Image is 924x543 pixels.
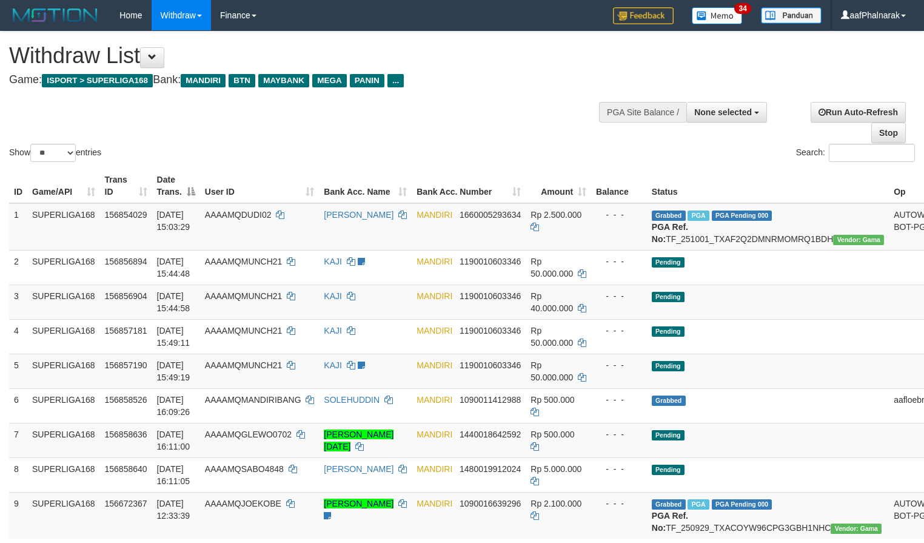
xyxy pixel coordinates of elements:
select: Showentries [30,144,76,162]
span: MANDIRI [417,210,452,220]
span: Grabbed [652,211,686,221]
td: SUPERLIGA168 [27,319,100,354]
span: MANDIRI [417,326,452,336]
img: Feedback.jpg [613,7,674,24]
a: KAJI [324,360,342,370]
span: BTN [229,74,255,87]
h1: Withdraw List [9,44,604,68]
span: Pending [652,465,685,475]
span: None selected [694,107,752,117]
img: MOTION_logo.png [9,6,101,24]
span: MANDIRI [417,499,452,508]
span: PANIN [350,74,384,87]
td: 7 [9,423,27,457]
span: AAAAMQSABO4848 [205,464,284,474]
span: PGA Pending [712,499,772,510]
span: 156858640 [105,464,147,474]
span: Rp 50.000.000 [531,360,573,382]
span: MANDIRI [417,257,452,266]
td: SUPERLIGA168 [27,457,100,492]
span: Marked by aafsengchandara [688,499,709,510]
td: SUPERLIGA168 [27,285,100,319]
td: 2 [9,250,27,285]
span: MANDIRI [417,464,452,474]
span: Rp 500.000 [531,430,574,439]
a: [PERSON_NAME] [324,499,393,508]
th: Date Trans.: activate to sort column descending [152,169,200,203]
a: KAJI [324,291,342,301]
span: Grabbed [652,499,686,510]
span: MANDIRI [417,395,452,405]
span: Rp 2.500.000 [531,210,581,220]
span: [DATE] 16:11:05 [157,464,190,486]
span: 156857181 [105,326,147,336]
b: PGA Ref. No: [652,511,688,533]
span: 156858526 [105,395,147,405]
div: - - - [596,325,642,337]
th: Status [647,169,889,203]
span: Rp 500.000 [531,395,574,405]
span: Copy 1090011412988 to clipboard [460,395,521,405]
span: Grabbed [652,396,686,406]
div: - - - [596,428,642,440]
span: AAAAMQMUNCH21 [205,291,283,301]
span: [DATE] 15:44:58 [157,291,190,313]
span: ... [387,74,404,87]
span: 34 [734,3,751,14]
b: PGA Ref. No: [652,222,688,244]
span: Copy 1190010603346 to clipboard [460,257,521,266]
td: 6 [9,388,27,423]
img: Button%20Memo.svg [692,7,743,24]
a: [PERSON_NAME] [324,464,393,474]
span: AAAAMQJOEKOBE [205,499,281,508]
span: Rp 50.000.000 [531,326,573,348]
span: MANDIRI [181,74,226,87]
span: 156858636 [105,430,147,439]
h4: Game: Bank: [9,74,604,86]
span: Pending [652,292,685,302]
button: None selected [686,102,767,123]
span: [DATE] 15:49:11 [157,326,190,348]
label: Show entries [9,144,101,162]
div: - - - [596,290,642,302]
span: AAAAMQDUDI02 [205,210,272,220]
span: Rp 2.100.000 [531,499,581,508]
span: MAYBANK [258,74,309,87]
span: MANDIRI [417,360,452,370]
th: Game/API: activate to sort column ascending [27,169,100,203]
th: Amount: activate to sort column ascending [526,169,591,203]
span: Vendor URL: https://trx31.1velocity.biz [831,524,882,534]
td: 1 [9,203,27,251]
span: 156672367 [105,499,147,508]
td: SUPERLIGA168 [27,250,100,285]
th: ID [9,169,27,203]
span: Vendor URL: https://trx31.1velocity.biz [833,235,884,245]
th: User ID: activate to sort column ascending [200,169,319,203]
span: [DATE] 15:03:29 [157,210,190,232]
span: [DATE] 12:33:39 [157,499,190,521]
td: SUPERLIGA168 [27,354,100,388]
th: Bank Acc. Name: activate to sort column ascending [319,169,412,203]
span: [DATE] 15:44:48 [157,257,190,278]
div: - - - [596,209,642,221]
span: MANDIRI [417,430,452,439]
span: MANDIRI [417,291,452,301]
span: Rp 50.000.000 [531,257,573,278]
span: Copy 1440018642592 to clipboard [460,430,521,439]
a: [PERSON_NAME][DATE] [324,430,393,451]
span: Rp 5.000.000 [531,464,581,474]
span: [DATE] 16:11:00 [157,430,190,451]
div: - - - [596,497,642,510]
td: TF_250929_TXACOYW96CPG3GBH1NHC [647,492,889,539]
span: ISPORT > SUPERLIGA168 [42,74,153,87]
span: Pending [652,361,685,371]
span: Copy 1090016639296 to clipboard [460,499,521,508]
a: Stop [871,123,906,143]
td: 5 [9,354,27,388]
a: Run Auto-Refresh [811,102,906,123]
span: [DATE] 16:09:26 [157,395,190,417]
td: SUPERLIGA168 [27,492,100,539]
td: SUPERLIGA168 [27,203,100,251]
a: KAJI [324,257,342,266]
span: AAAAMQMUNCH21 [205,257,283,266]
